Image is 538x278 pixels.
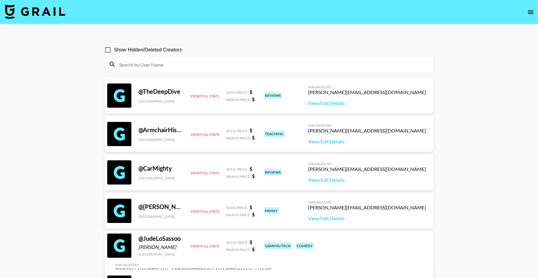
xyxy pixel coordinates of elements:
button: open drawer [525,6,537,18]
strong: $ [252,96,255,102]
a: View/Edit Details [308,139,426,145]
span: Brand Price: [227,213,251,217]
span: Brand Price: [227,136,251,140]
div: [PERSON_NAME][EMAIL_ADDRESS][DOMAIN_NAME] [308,166,426,172]
strong: $ [250,204,253,210]
div: Managed By [308,162,426,166]
div: @ ArmchairHistorian [139,126,183,134]
input: Search by User Name [116,60,430,69]
a: View/Edit Details [308,215,426,221]
div: family [264,207,279,214]
strong: $ [252,135,255,140]
button: View Full Stats [191,132,219,137]
div: @ CarMighty [139,165,183,172]
div: Managed By [308,200,426,204]
span: Show Hidden/Deleted Creators [114,46,182,54]
span: Brand Price: [227,247,251,252]
strong: $ [250,239,253,245]
div: [GEOGRAPHIC_DATA] [139,99,183,103]
button: View Full Stats [191,171,219,175]
div: [PERSON_NAME] [139,244,183,250]
strong: $ [250,127,253,133]
div: [PERSON_NAME][EMAIL_ADDRESS][PERSON_NAME][DOMAIN_NAME] [116,267,271,273]
div: [GEOGRAPHIC_DATA] [139,214,183,219]
div: [GEOGRAPHIC_DATA] [139,137,183,142]
div: [PERSON_NAME][EMAIL_ADDRESS][DOMAIN_NAME] [308,204,426,211]
span: Song Price: [227,240,249,245]
div: reviews [264,169,282,176]
div: @ [PERSON_NAME] [139,203,183,211]
div: [GEOGRAPHIC_DATA] [139,176,183,180]
div: @ TheDeepDive [139,88,183,95]
img: Grail Talent [5,4,65,19]
button: View Full Stats [191,209,219,214]
strong: $ [250,89,253,95]
span: Song Price: [227,205,249,210]
strong: $ [250,166,253,172]
strong: $ [252,211,255,217]
div: Managed By [116,263,271,267]
button: View Full Stats [191,94,219,98]
span: Brand Price: [227,97,251,102]
div: Managed By [308,123,426,128]
div: [PERSON_NAME][EMAIL_ADDRESS][DOMAIN_NAME] [308,89,426,95]
div: reviews [264,92,282,99]
strong: $ [252,246,255,252]
div: comedy [296,242,314,249]
span: Brand Price: [227,174,251,179]
div: [PERSON_NAME][EMAIL_ADDRESS][DOMAIN_NAME] [308,128,426,134]
button: View Full Stats [191,244,219,248]
div: [GEOGRAPHIC_DATA] [139,252,183,257]
div: Managed By [308,85,426,89]
span: Song Price: [227,90,249,95]
span: Song Price: [227,167,249,172]
a: View/Edit Details [308,177,426,183]
span: Song Price: [227,129,249,133]
strong: $ [252,173,255,179]
div: @ JudeLoSassoo [139,235,183,242]
div: teaching [264,130,285,137]
div: gaming/tech [264,242,292,249]
a: View/Edit Details [308,100,426,106]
